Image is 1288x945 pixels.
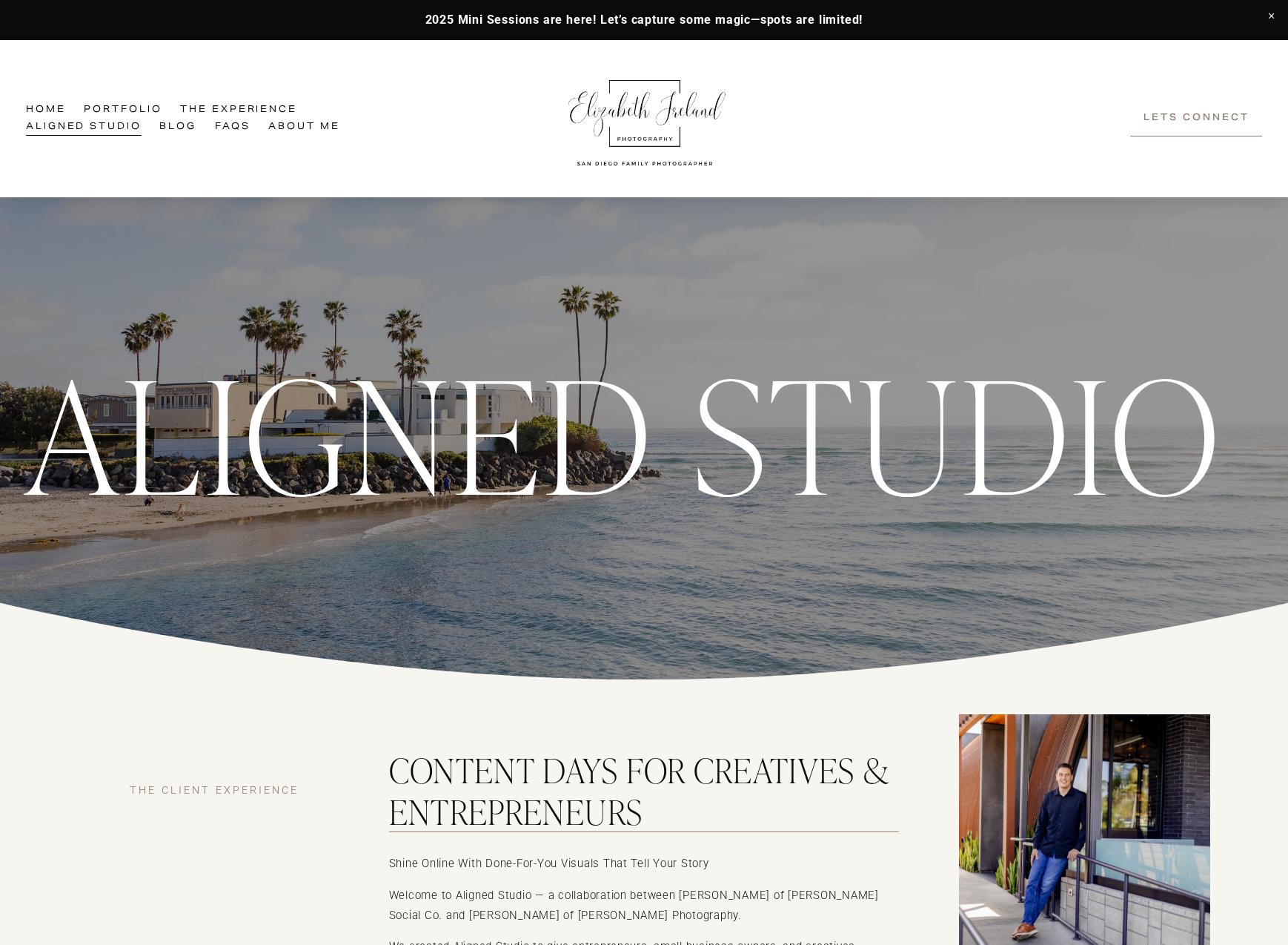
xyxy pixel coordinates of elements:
p: Welcome to Aligned Studio — a collaboration between [PERSON_NAME] of [PERSON_NAME] Social Co. and... [389,886,900,926]
h2: Aligned Studio [26,352,1224,508]
a: folder dropdown [180,101,297,119]
p: Shine Online With Done-For-You Visuals That Tell Your Story [389,854,900,874]
span: The Experience [180,102,297,118]
img: Elizabeth Ireland Photography San Diego Family Photographer [560,66,731,171]
a: Home [26,101,66,119]
a: About Me [268,119,340,136]
a: Portfolio [84,101,162,119]
a: Aligned Studio [26,119,142,136]
a: Lets Connect [1130,101,1262,136]
a: Blog [159,119,196,136]
h2: Content Days for Creatives & Entrepreneurs [389,749,900,832]
a: FAQs [215,119,250,136]
h4: The Client Experience [130,784,329,798]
